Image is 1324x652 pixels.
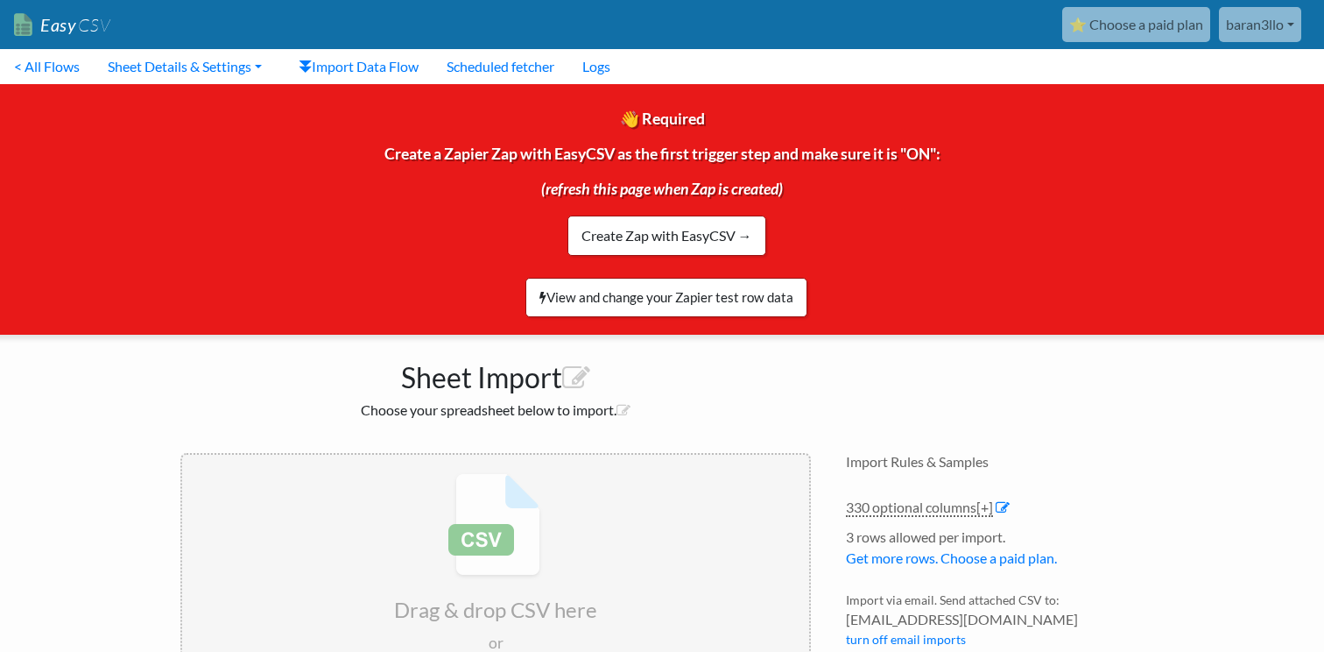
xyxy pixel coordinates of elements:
[846,453,1144,470] h4: Import Rules & Samples
[846,609,1144,630] span: [EMAIL_ADDRESS][DOMAIN_NAME]
[94,49,276,84] a: Sheet Details & Settings
[976,499,993,515] span: [+]
[14,7,110,43] a: EasyCSV
[285,49,433,84] a: Import Data Flow
[433,49,568,84] a: Scheduled fetcher
[76,14,110,36] span: CSV
[384,110,940,239] span: 👋 Required Create a Zapier Zap with EasyCSV as the first trigger step and make sure it is "ON":
[1219,7,1301,42] a: baran3llo
[846,632,966,647] a: turn off email imports
[1062,7,1210,42] a: ⭐ Choose a paid plan
[568,49,624,84] a: Logs
[567,216,766,256] a: Create Zap with EasyCSV →
[846,549,1057,566] a: Get more rows. Choose a paid plan.
[846,499,993,517] a: 330 optional columns[+]
[525,278,807,317] a: View and change your Zapier test row data
[846,527,1144,578] li: 3 rows allowed per import.
[180,401,811,418] h2: Choose your spreadsheet below to import.
[541,180,783,198] i: (refresh this page when Zap is created)
[180,352,811,394] h1: Sheet Import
